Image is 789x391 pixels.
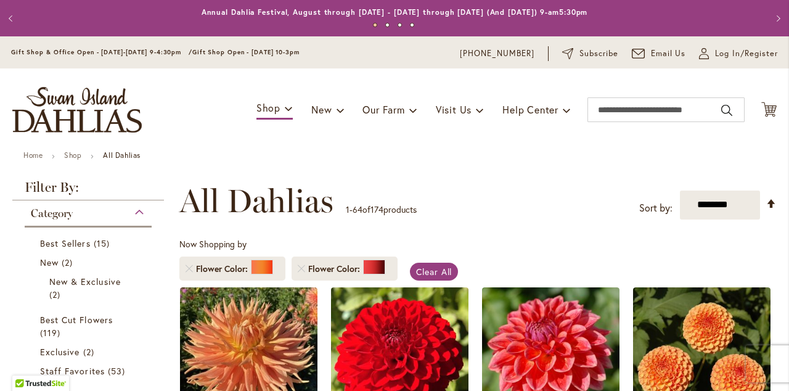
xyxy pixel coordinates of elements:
span: 2 [49,288,63,301]
a: Home [23,150,43,160]
a: New &amp; Exclusive [49,275,130,301]
span: Staff Favorites [40,365,105,377]
span: All Dahlias [179,183,333,220]
a: Clear All [410,263,459,281]
span: New & Exclusive [49,276,121,287]
span: Exclusive [40,346,80,358]
button: 3 of 4 [398,23,402,27]
span: 53 [108,364,128,377]
strong: Filter By: [12,181,164,200]
a: Remove Flower Color Orange/Peach [186,265,193,273]
span: 174 [370,204,383,215]
a: Log In/Register [699,47,778,60]
iframe: Launch Accessibility Center [9,347,44,382]
span: New [40,257,59,268]
span: 15 [94,237,113,250]
a: Best Sellers [40,237,139,250]
button: 2 of 4 [385,23,390,27]
button: 4 of 4 [410,23,414,27]
a: store logo [12,87,142,133]
button: Next [764,6,789,31]
a: Best Cut Flowers [40,313,139,339]
a: Email Us [632,47,686,60]
span: Gift Shop & Office Open - [DATE]-[DATE] 9-4:30pm / [11,48,192,56]
a: Staff Favorites [40,364,139,377]
span: Flower Color [196,263,251,275]
a: Exclusive [40,345,139,358]
span: Log In/Register [715,47,778,60]
span: Now Shopping by [179,238,247,250]
span: 2 [62,256,76,269]
span: New [311,103,332,116]
button: 1 of 4 [373,23,377,27]
strong: All Dahlias [103,150,141,160]
p: - of products [346,200,417,220]
span: 64 [353,204,362,215]
span: Subscribe [579,47,618,60]
a: Subscribe [562,47,618,60]
a: New [40,256,139,269]
a: Remove Flower Color Red [298,265,305,273]
a: Annual Dahlia Festival, August through [DATE] - [DATE] through [DATE] (And [DATE]) 9-am5:30pm [202,7,588,17]
span: Email Us [651,47,686,60]
span: Category [31,207,73,220]
span: Shop [256,101,280,114]
span: Help Center [502,103,558,116]
span: Our Farm [362,103,404,116]
a: Shop [64,150,81,160]
span: Visit Us [436,103,472,116]
span: 1 [346,204,350,215]
label: Sort by: [639,197,672,220]
span: Best Cut Flowers [40,314,113,326]
span: Clear All [416,266,452,278]
span: Flower Color [308,263,363,275]
span: 119 [40,326,63,339]
span: 2 [83,345,97,358]
a: [PHONE_NUMBER] [460,47,534,60]
span: Best Sellers [40,237,91,249]
span: Gift Shop Open - [DATE] 10-3pm [192,48,300,56]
